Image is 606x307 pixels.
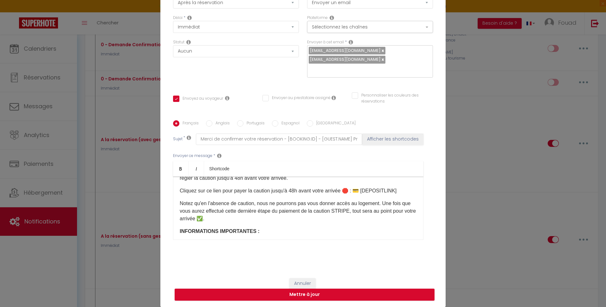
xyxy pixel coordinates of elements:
[173,136,183,143] label: Sujet
[362,134,423,145] button: Afficher les shortcodes
[332,95,336,100] i: Envoyer au prestataire si il est assigné
[173,161,189,176] a: Bold
[349,40,353,45] i: Recipient
[289,278,316,289] button: Annuler
[330,15,334,20] i: Action Channel
[173,15,183,21] label: Délai
[179,120,199,127] label: Français
[307,15,328,21] label: Plateforme
[5,3,24,22] button: Ouvrir le widget de chat LiveChat
[278,120,300,127] label: Espagnol
[307,39,344,45] label: Envoyer à cet email
[173,177,423,240] div: ​
[313,120,356,127] label: [GEOGRAPHIC_DATA]
[310,47,381,53] span: [EMAIL_ADDRESS][DOMAIN_NAME]
[212,120,230,127] label: Anglais
[189,161,204,176] a: Italic
[186,40,191,45] i: Booking status
[187,15,192,20] i: Action Time
[173,39,184,45] label: Statut
[173,153,212,159] label: Envoyer ce message
[180,200,417,222] p: Notez qu'en l'absence de caution, nous ne pourrons pas vous donner accès au logement. Une fois qu...
[180,187,417,195] p: Cliquez sur ce lien pour payer la caution jusqu'à 48h avant votre​ arrivée 🛑​ : 💳 [DEPOSITLINK]
[187,135,191,140] i: Subject
[307,21,433,33] button: Sélectionnez les chaînes
[175,289,435,301] button: Mettre à jour
[310,56,381,62] span: [EMAIL_ADDRESS][DOMAIN_NAME]
[180,229,260,234] b: INFORMATIONS IMPORTANTES :
[225,96,229,101] i: Envoyer au voyageur
[217,153,222,158] i: Message
[243,120,265,127] label: Portugais
[204,161,235,176] a: Shortcode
